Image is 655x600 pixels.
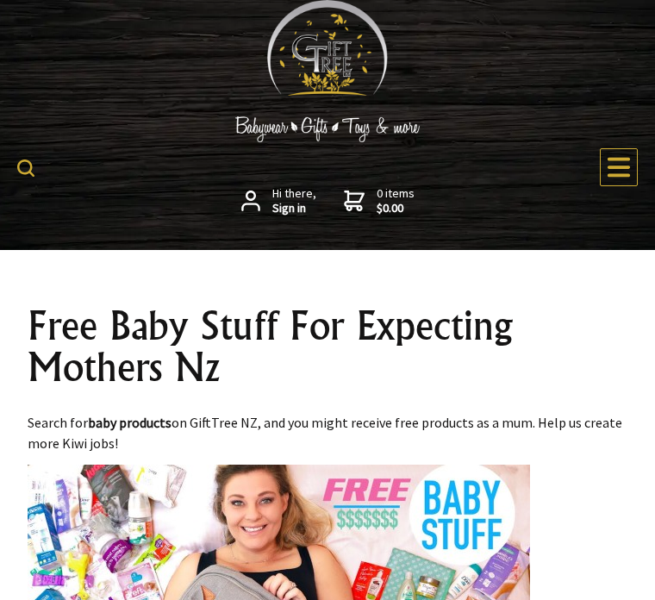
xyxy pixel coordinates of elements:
img: product search [17,159,34,177]
span: 0 items [377,185,415,216]
a: Hi there,Sign in [241,186,316,216]
p: Search for on GiftTree NZ, and you might receive free products as a mum. Help us create more Kiwi... [28,412,627,453]
img: Babywear - Gifts - Toys & more [198,116,457,142]
strong: baby products [88,414,172,431]
strong: Sign in [272,201,316,216]
h1: Free Baby Stuff For Expecting Mothers Nz [28,305,627,388]
a: 0 items$0.00 [344,186,415,216]
strong: $0.00 [377,201,415,216]
span: Hi there, [272,186,316,216]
